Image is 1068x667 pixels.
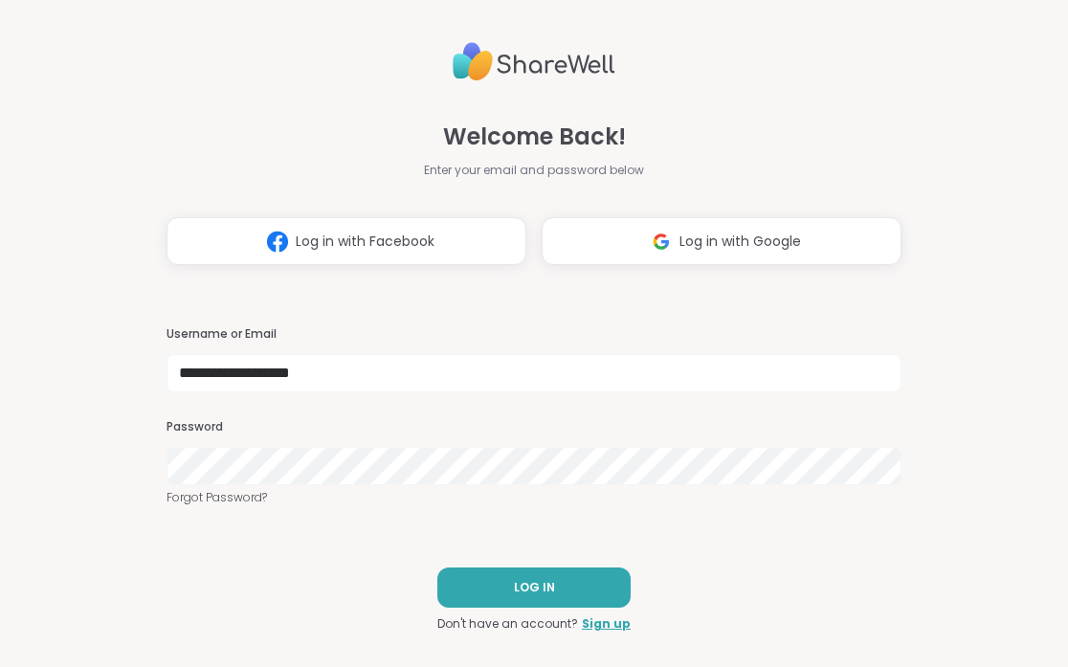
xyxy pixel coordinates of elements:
[424,162,644,179] span: Enter your email and password below
[679,232,801,252] span: Log in with Google
[259,224,296,259] img: ShareWell Logomark
[167,217,526,265] button: Log in with Facebook
[437,567,631,608] button: LOG IN
[514,579,555,596] span: LOG IN
[542,217,901,265] button: Log in with Google
[437,615,578,633] span: Don't have an account?
[167,326,901,343] h3: Username or Email
[167,489,901,506] a: Forgot Password?
[296,232,434,252] span: Log in with Facebook
[582,615,631,633] a: Sign up
[643,224,679,259] img: ShareWell Logomark
[443,120,626,154] span: Welcome Back!
[453,34,615,89] img: ShareWell Logo
[167,419,901,435] h3: Password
